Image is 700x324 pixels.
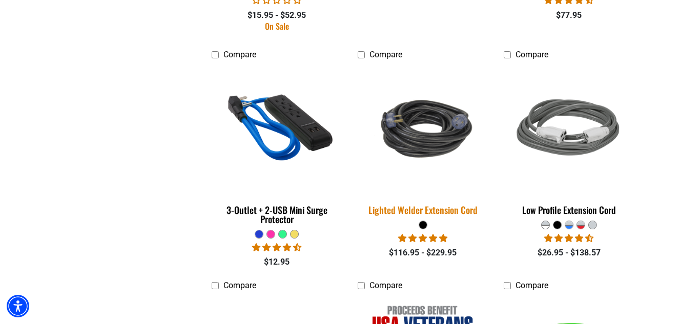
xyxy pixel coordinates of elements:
[351,85,495,172] img: black
[544,233,593,243] span: 4.50 stars
[504,9,634,21] div: $77.95
[358,247,488,259] div: $116.95 - $229.95
[369,50,402,59] span: Compare
[504,205,634,214] div: Low Profile Extension Cord
[212,22,342,30] div: On Sale
[7,295,29,317] div: Accessibility Menu
[223,280,256,290] span: Compare
[504,247,634,259] div: $26.95 - $138.57
[252,243,301,252] span: 4.36 stars
[398,233,447,243] span: 5.00 stars
[213,70,342,187] img: blue
[212,256,342,268] div: $12.95
[504,65,634,221] a: grey & white Low Profile Extension Cord
[212,205,342,224] div: 3-Outlet + 2-USB Mini Surge Protector
[212,65,342,230] a: blue 3-Outlet + 2-USB Mini Surge Protector
[516,50,548,59] span: Compare
[212,9,342,21] div: $15.95 - $52.95
[504,70,633,187] img: grey & white
[223,50,256,59] span: Compare
[516,280,548,290] span: Compare
[358,205,488,214] div: Lighted Welder Extension Cord
[369,280,402,290] span: Compare
[358,65,488,221] a: black Lighted Welder Extension Cord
